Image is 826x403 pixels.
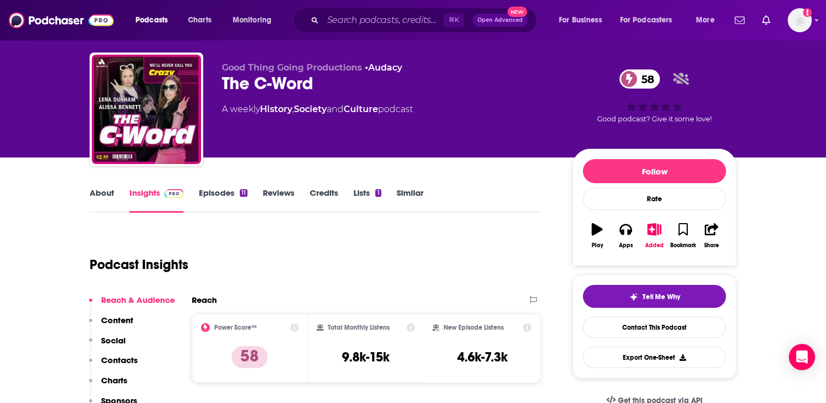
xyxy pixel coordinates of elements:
p: Social [101,335,126,346]
button: Share [698,216,726,255]
button: open menu [225,11,286,29]
span: For Podcasters [620,13,672,28]
button: tell me why sparkleTell Me Why [583,285,726,308]
div: Search podcasts, credits, & more... [303,8,547,33]
div: Added [645,242,664,249]
a: InsightsPodchaser Pro [129,188,184,213]
p: Charts [101,375,127,386]
a: Contact This Podcast [583,317,726,338]
a: Show notifications dropdown [758,11,775,30]
span: and [327,104,344,114]
span: 58 [630,69,660,89]
button: Play [583,216,611,255]
img: tell me why sparkle [629,293,638,301]
img: Podchaser - Follow, Share and Rate Podcasts [9,10,114,31]
h3: 4.6k-7.3k [457,349,508,365]
span: , [292,104,294,114]
div: A weekly podcast [222,103,413,116]
button: Export One-Sheet [583,347,726,368]
a: Society [294,104,327,114]
div: 58Good podcast? Give it some love! [573,62,736,130]
img: User Profile [788,8,812,32]
span: Good podcast? Give it some love! [597,115,712,123]
button: Show profile menu [788,8,812,32]
a: About [90,188,114,213]
button: Content [89,315,133,335]
button: Social [89,335,126,355]
a: Show notifications dropdown [730,11,749,30]
a: 58 [619,69,660,89]
h2: New Episode Listens [444,324,504,331]
a: Similar [397,188,423,213]
input: Search podcasts, credits, & more... [323,11,444,29]
span: • [365,62,402,73]
span: Tell Me Why [642,293,680,301]
div: Rate [583,188,726,210]
img: The C-Word [92,55,201,164]
a: History [260,104,292,114]
span: ⌘ K [444,13,464,27]
span: Logged in as adrian.villarreal [788,8,812,32]
a: Audacy [368,62,402,73]
span: Charts [188,13,211,28]
button: Added [640,216,669,255]
h2: Power Score™ [214,324,257,331]
p: 58 [232,346,268,368]
button: Bookmark [669,216,697,255]
h3: 9.8k-15k [342,349,390,365]
button: open menu [688,11,728,29]
h1: Podcast Insights [90,256,188,273]
span: For Business [559,13,602,28]
a: Credits [310,188,338,213]
div: 1 [375,189,381,197]
a: Episodes11 [199,188,247,213]
div: Open Intercom Messenger [789,344,815,370]
button: Reach & Audience [89,295,175,315]
span: New [508,7,527,17]
button: Contacts [89,355,138,375]
button: Apps [611,216,640,255]
button: open menu [128,11,182,29]
a: Culture [344,104,378,114]
span: Monitoring [233,13,272,28]
div: Bookmark [670,242,696,249]
svg: Add a profile image [803,8,812,17]
a: Charts [181,11,218,29]
span: Good Thing Going Productions [222,62,362,73]
p: Content [101,315,133,325]
div: Share [704,242,719,249]
button: Charts [89,375,127,395]
h2: Total Monthly Listens [328,324,390,331]
a: Lists1 [353,188,381,213]
button: Open AdvancedNew [473,14,528,27]
p: Reach & Audience [101,295,175,305]
span: Podcasts [135,13,168,28]
p: Contacts [101,355,138,365]
div: Apps [619,242,633,249]
button: open menu [551,11,616,29]
button: Follow [583,159,726,183]
span: More [696,13,715,28]
a: Reviews [263,188,294,213]
button: open menu [613,11,688,29]
div: Play [592,242,603,249]
div: 11 [240,189,247,197]
h2: Reach [192,295,217,305]
span: Open Advanced [477,17,523,23]
img: Podchaser Pro [164,189,184,198]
